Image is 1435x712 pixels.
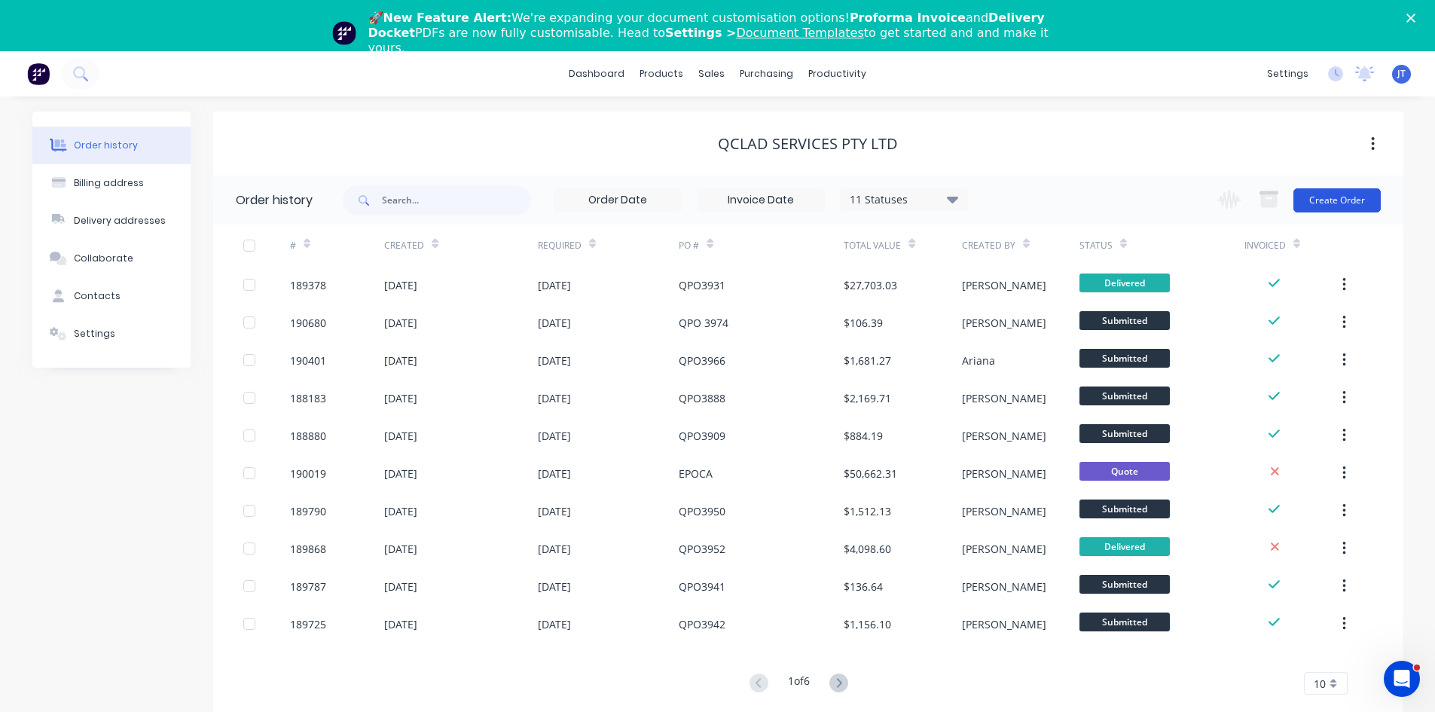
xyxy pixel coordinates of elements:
div: PO # [679,239,699,252]
span: Submitted [1079,575,1170,594]
div: QPO3941 [679,579,725,594]
div: [DATE] [538,390,571,406]
div: productivity [801,63,874,85]
div: [DATE] [384,353,417,368]
span: 10 [1314,676,1326,692]
div: [DATE] [384,466,417,481]
a: dashboard [561,63,632,85]
div: [DATE] [384,503,417,519]
div: [DATE] [538,277,571,293]
div: QPO3931 [679,277,725,293]
span: Delivered [1079,273,1170,292]
div: [DATE] [384,277,417,293]
span: Submitted [1079,500,1170,518]
div: [DATE] [384,541,417,557]
div: 189868 [290,541,326,557]
div: 189790 [290,503,326,519]
div: [PERSON_NAME] [962,541,1046,557]
div: Invoiced [1244,225,1339,266]
div: Qclad Services Pty Ltd [718,135,898,153]
div: [PERSON_NAME] [962,579,1046,594]
div: products [632,63,691,85]
div: $884.19 [844,428,883,444]
div: Settings [74,327,115,341]
button: Order history [32,127,191,164]
span: Submitted [1079,349,1170,368]
button: Create Order [1293,188,1381,212]
div: sales [691,63,732,85]
div: $50,662.31 [844,466,897,481]
div: # [290,225,384,266]
div: [DATE] [384,390,417,406]
div: [DATE] [538,466,571,481]
span: Delivered [1079,537,1170,556]
span: Submitted [1079,613,1170,631]
div: [PERSON_NAME] [962,277,1046,293]
div: Required [538,239,582,252]
img: Factory [27,63,50,85]
div: $1,681.27 [844,353,891,368]
div: [DATE] [538,616,571,632]
img: Profile image for Team [332,21,356,45]
div: Created By [962,239,1015,252]
div: 190680 [290,315,326,331]
div: [DATE] [538,315,571,331]
div: Ariana [962,353,995,368]
div: QPO3952 [679,541,725,557]
div: Created By [962,225,1079,266]
div: 188880 [290,428,326,444]
button: Billing address [32,164,191,202]
div: [DATE] [384,315,417,331]
div: settings [1259,63,1316,85]
div: 189787 [290,579,326,594]
b: Delivery Docket [368,11,1045,40]
div: $4,098.60 [844,541,891,557]
div: [PERSON_NAME] [962,503,1046,519]
div: [DATE] [538,541,571,557]
div: 188183 [290,390,326,406]
div: Billing address [74,176,144,190]
div: Total Value [844,239,901,252]
div: $136.64 [844,579,883,594]
div: $106.39 [844,315,883,331]
div: Status [1079,239,1113,252]
button: Contacts [32,277,191,315]
div: Close [1406,14,1421,23]
div: QPO3909 [679,428,725,444]
div: QPO 3974 [679,315,728,331]
input: Search... [382,185,531,215]
div: $27,703.03 [844,277,897,293]
span: Submitted [1079,311,1170,330]
div: [DATE] [384,579,417,594]
div: QPO3950 [679,503,725,519]
div: Order history [74,139,138,152]
div: Total Value [844,225,961,266]
div: QPO3942 [679,616,725,632]
div: QPO3966 [679,353,725,368]
input: Invoice Date [698,189,824,212]
div: 1 of 6 [788,673,810,695]
div: # [290,239,296,252]
div: Order history [236,191,313,209]
div: Created [384,225,537,266]
div: [PERSON_NAME] [962,428,1046,444]
div: EPOCA [679,466,713,481]
div: 🚀 We're expanding your document customisation options! and PDFs are now fully customisable. Head ... [368,11,1079,56]
div: 11 Statuses [841,191,967,208]
div: [PERSON_NAME] [962,315,1046,331]
div: [DATE] [538,503,571,519]
div: $1,156.10 [844,616,891,632]
div: [PERSON_NAME] [962,616,1046,632]
div: [DATE] [538,353,571,368]
div: 190019 [290,466,326,481]
button: Collaborate [32,240,191,277]
button: Settings [32,315,191,353]
span: Submitted [1079,424,1170,443]
div: Collaborate [74,252,133,265]
div: Required [538,225,679,266]
button: Delivery addresses [32,202,191,240]
b: New Feature Alert: [383,11,512,25]
div: $2,169.71 [844,390,891,406]
div: $1,512.13 [844,503,891,519]
div: Created [384,239,424,252]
